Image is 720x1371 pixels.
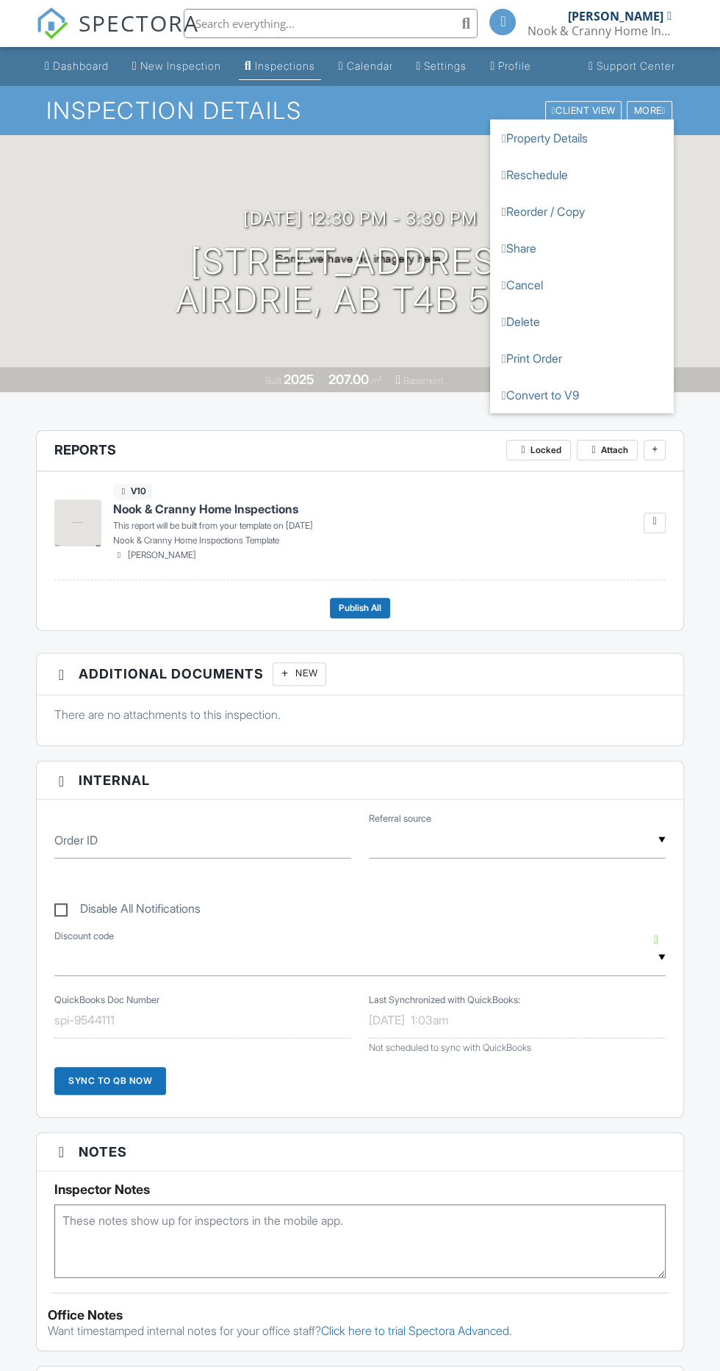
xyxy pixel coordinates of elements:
a: Dashboard [39,53,115,80]
span: m² [371,375,382,386]
div: Office Notes [48,1308,672,1323]
span: basement [403,375,443,386]
span: Not scheduled to sync with QuickBooks [369,1042,531,1053]
span: Built [265,375,281,386]
h5: Inspector Notes [54,1182,666,1197]
div: Client View [545,101,622,120]
a: Calendar [333,53,399,80]
label: Order ID [54,832,98,848]
span: SPECTORA [79,7,199,38]
a: Settings [410,53,472,80]
a: Print Order [490,339,674,376]
div: 207.00 [328,372,369,387]
label: QuickBooks Doc Number [54,994,159,1007]
div: Settings [424,59,467,72]
h3: Notes [37,1133,683,1171]
div: Calendar [346,59,392,72]
div: Inspections [255,59,315,72]
a: Click here to trial Spectora Advanced. [321,1323,512,1338]
a: Client View [544,104,626,115]
a: New Inspection [126,53,227,80]
a: Reorder / Copy [490,192,674,229]
h3: [DATE] 12:30 pm - 3:30 pm [243,209,478,228]
a: Inspections [239,53,321,80]
a: Share [490,229,674,266]
label: Last Synchronized with QuickBooks: [369,994,520,1007]
div: Profile [498,59,531,72]
input: Search everything... [184,9,478,38]
a: Support Center [583,53,681,80]
div: New [273,662,326,686]
p: Want timestamped internal notes for your office staff? [48,1323,672,1339]
div: Sync to QB Now [54,1067,166,1095]
p: There are no attachments to this inspection. [54,706,666,723]
div: More [627,101,672,120]
a: Delete [490,303,674,339]
a: Reschedule [490,156,674,192]
a: Convert to V9 [490,376,674,413]
a: Profile [484,53,537,80]
div: Nook & Cranny Home Inspections Ltd. [528,23,674,38]
div: Support Center [597,59,675,72]
a: Property Details [490,119,674,156]
label: Referral source [369,812,431,825]
h3: Internal [37,762,683,800]
h1: Inspection Details [46,98,673,123]
img: The Best Home Inspection Software - Spectora [36,7,68,40]
div: New Inspection [140,59,221,72]
a: Cancel [490,266,674,303]
h1: [STREET_ADDRESS] Airdrie, AB T4B 5M4 [176,242,544,320]
h3: Additional Documents [37,654,683,695]
label: Discount code [54,930,114,943]
a: SPECTORA [36,20,199,51]
label: Disable All Notifications [54,902,201,920]
div: 2025 [284,372,314,387]
div: Dashboard [53,59,109,72]
div: [PERSON_NAME] [568,9,663,23]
